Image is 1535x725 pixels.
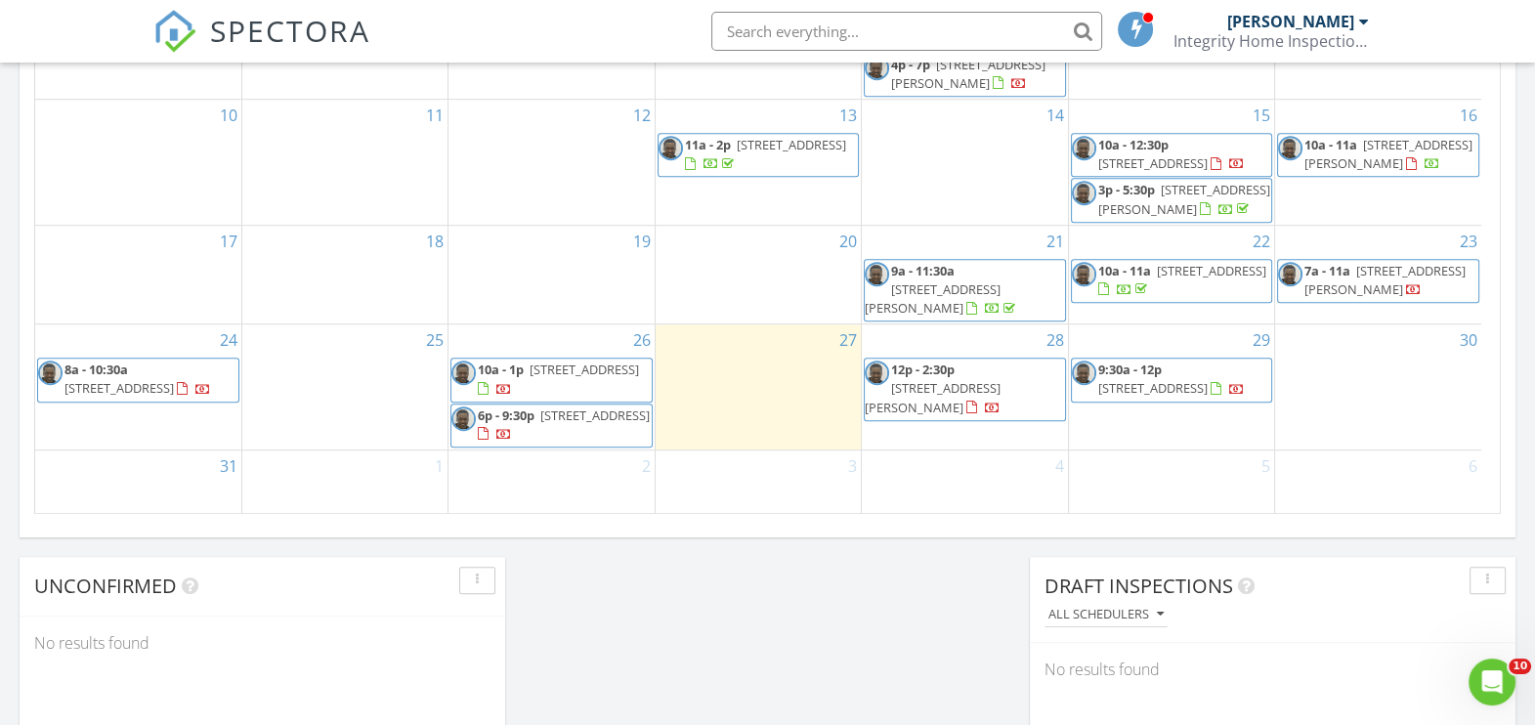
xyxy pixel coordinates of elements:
a: Go to August 24, 2025 [216,324,241,356]
td: Go to August 27, 2025 [655,324,861,450]
td: Go to August 14, 2025 [862,100,1068,226]
a: Go to September 1, 2025 [431,450,448,482]
img: fullsizer1.jpg [38,361,63,385]
a: 10a - 11a [STREET_ADDRESS][PERSON_NAME] [1304,136,1472,172]
a: 7a - 11a [STREET_ADDRESS][PERSON_NAME] [1304,262,1466,298]
a: Go to August 18, 2025 [422,226,448,257]
a: 10a - 11a [STREET_ADDRESS][PERSON_NAME] [1277,133,1479,177]
a: SPECTORA [153,26,370,67]
span: SPECTORA [210,10,370,51]
a: Go to September 6, 2025 [1465,450,1481,482]
a: Go to August 11, 2025 [422,100,448,131]
td: Go to September 5, 2025 [1068,449,1274,514]
a: 12p - 2:30p [STREET_ADDRESS][PERSON_NAME] [864,358,1065,421]
a: 9a - 11:30a [STREET_ADDRESS][PERSON_NAME] [864,259,1065,322]
span: [STREET_ADDRESS] [530,361,639,378]
span: [STREET_ADDRESS][PERSON_NAME] [865,280,1001,317]
a: Go to August 30, 2025 [1456,324,1481,356]
a: 10a - 11a [STREET_ADDRESS] [1071,259,1272,303]
a: 10a - 11a [STREET_ADDRESS] [1098,262,1266,298]
a: 11a - 2p [STREET_ADDRESS] [658,133,859,177]
img: fullsizer1.jpg [865,361,889,385]
a: 9:30a - 12p [STREET_ADDRESS] [1071,358,1272,402]
img: fullsizer1.jpg [1278,136,1302,160]
img: The Best Home Inspection Software - Spectora [153,10,196,53]
td: Go to August 17, 2025 [35,225,241,324]
span: [STREET_ADDRESS] [1098,379,1208,397]
a: Go to August 15, 2025 [1249,100,1274,131]
a: Go to August 25, 2025 [422,324,448,356]
a: Go to August 27, 2025 [835,324,861,356]
a: 4p - 7p [STREET_ADDRESS][PERSON_NAME] [864,53,1065,97]
a: 3p - 5:30p [STREET_ADDRESS][PERSON_NAME] [1071,178,1272,222]
a: Go to August 13, 2025 [835,100,861,131]
a: 7a - 11a [STREET_ADDRESS][PERSON_NAME] [1277,259,1479,303]
td: Go to August 13, 2025 [655,100,861,226]
td: Go to August 10, 2025 [35,100,241,226]
span: 9a - 11:30a [891,262,955,279]
span: 10a - 11a [1304,136,1357,153]
span: [STREET_ADDRESS] [737,136,846,153]
span: Draft Inspections [1045,573,1233,599]
a: Go to August 17, 2025 [216,226,241,257]
span: 12p - 2:30p [891,361,955,378]
img: fullsizer1.jpg [1072,361,1096,385]
span: 6p - 9:30p [478,406,534,424]
a: 10a - 12:30p [STREET_ADDRESS] [1098,136,1245,172]
span: [STREET_ADDRESS] [1157,262,1266,279]
a: 9a - 11:30a [STREET_ADDRESS][PERSON_NAME] [865,262,1019,317]
a: 4p - 7p [STREET_ADDRESS][PERSON_NAME] [891,56,1045,92]
span: 7a - 11a [1304,262,1350,279]
a: 8a - 10:30a [STREET_ADDRESS] [64,361,211,397]
span: 9:30a - 12p [1098,361,1162,378]
td: Go to August 23, 2025 [1275,225,1481,324]
span: 10a - 1p [478,361,524,378]
a: Go to September 2, 2025 [638,450,655,482]
a: 10a - 1p [STREET_ADDRESS] [478,361,639,397]
a: Go to August 23, 2025 [1456,226,1481,257]
td: Go to August 11, 2025 [241,100,448,226]
span: 3p - 5:30p [1098,181,1155,198]
a: Go to August 19, 2025 [629,226,655,257]
div: No results found [20,617,505,669]
span: [STREET_ADDRESS][PERSON_NAME] [865,379,1001,415]
td: Go to September 2, 2025 [448,449,655,514]
img: fullsizer1.jpg [1072,262,1096,286]
a: Go to August 26, 2025 [629,324,655,356]
a: Go to August 10, 2025 [216,100,241,131]
span: 10 [1509,659,1531,674]
td: Go to August 26, 2025 [448,324,655,450]
a: 6p - 9:30p [STREET_ADDRESS] [450,404,652,448]
a: Go to August 22, 2025 [1249,226,1274,257]
span: [STREET_ADDRESS][PERSON_NAME] [1304,136,1472,172]
a: 6p - 9:30p [STREET_ADDRESS] [478,406,650,443]
img: fullsizer1.jpg [1278,262,1302,286]
a: 9:30a - 12p [STREET_ADDRESS] [1098,361,1245,397]
a: Go to August 12, 2025 [629,100,655,131]
a: Go to September 3, 2025 [844,450,861,482]
img: fullsizer1.jpg [1072,181,1096,205]
a: 8a - 10:30a [STREET_ADDRESS] [37,358,239,402]
a: Go to August 20, 2025 [835,226,861,257]
td: Go to August 21, 2025 [862,225,1068,324]
td: Go to August 12, 2025 [448,100,655,226]
td: Go to August 28, 2025 [862,324,1068,450]
td: Go to September 6, 2025 [1275,449,1481,514]
img: fullsizer1.jpg [659,136,683,160]
span: 4p - 7p [891,56,930,73]
span: 8a - 10:30a [64,361,128,378]
a: Go to August 29, 2025 [1249,324,1274,356]
td: Go to September 4, 2025 [862,449,1068,514]
td: Go to August 19, 2025 [448,225,655,324]
a: Go to August 28, 2025 [1043,324,1068,356]
td: Go to September 3, 2025 [655,449,861,514]
div: No results found [1030,643,1515,696]
span: [STREET_ADDRESS][PERSON_NAME] [891,56,1045,92]
a: Go to September 5, 2025 [1258,450,1274,482]
a: 11a - 2p [STREET_ADDRESS] [685,136,846,172]
td: Go to August 15, 2025 [1068,100,1274,226]
iframe: Intercom live chat [1469,659,1515,705]
img: fullsizer1.jpg [865,56,889,80]
a: Go to August 31, 2025 [216,450,241,482]
a: Go to August 21, 2025 [1043,226,1068,257]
